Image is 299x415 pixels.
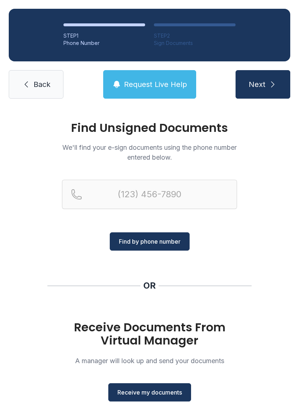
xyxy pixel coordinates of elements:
[249,79,265,90] span: Next
[62,122,237,134] h1: Find Unsigned Documents
[154,32,236,39] div: STEP 2
[124,79,187,90] span: Request Live Help
[119,237,180,246] span: Find by phone number
[62,142,237,162] p: We'll find your e-sign documents using the phone number entered below.
[63,39,145,47] div: Phone Number
[62,180,237,209] input: Reservation phone number
[63,32,145,39] div: STEP 1
[154,39,236,47] div: Sign Documents
[143,280,156,292] div: OR
[117,388,182,397] span: Receive my documents
[34,79,50,90] span: Back
[62,356,237,366] p: A manager will look up and send your documents
[62,321,237,347] h1: Receive Documents From Virtual Manager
